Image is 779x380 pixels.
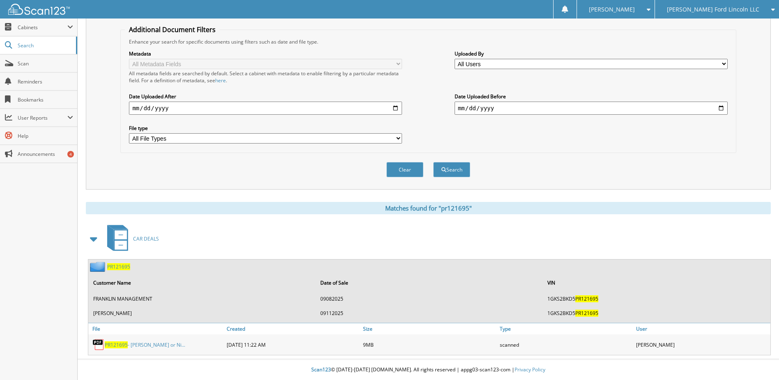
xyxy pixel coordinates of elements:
th: Customer Name [89,274,315,291]
span: [PERSON_NAME] [589,7,635,12]
a: Type [498,323,634,334]
label: Date Uploaded After [129,93,402,100]
label: Uploaded By [455,50,728,57]
td: 09082025 [316,292,542,306]
td: 1GKS2BKD5 [543,306,770,320]
span: CAR DEALS [133,235,159,242]
a: PR121695 [107,263,130,270]
span: Help [18,132,73,139]
a: PR121695- [PERSON_NAME] or Ni... [105,341,185,348]
td: 09112025 [316,306,542,320]
button: Clear [386,162,423,177]
span: Announcements [18,151,73,158]
div: Matches found for "pr121695" [86,202,771,214]
div: © [DATE]-[DATE] [DOMAIN_NAME]. All rights reserved | appg03-scan123-com | [78,360,779,380]
label: File type [129,125,402,132]
div: 4 [67,151,74,158]
a: here [215,77,226,84]
a: File [88,323,225,334]
span: Scan123 [311,366,331,373]
td: 1GKS2BKD5 [543,292,770,306]
div: Enhance your search for specific documents using filters such as date and file type. [125,38,731,45]
div: 9MB [361,336,497,353]
span: PR121695 [575,310,598,317]
span: Cabinets [18,24,67,31]
img: scan123-logo-white.svg [8,4,70,15]
a: CAR DEALS [102,222,159,255]
span: Search [18,42,72,49]
label: Date Uploaded Before [455,93,728,100]
iframe: Chat Widget [738,341,779,380]
span: PR121695 [575,295,598,302]
legend: Additional Document Filters [125,25,220,34]
th: VIN [543,274,770,291]
span: User Reports [18,114,67,121]
div: scanned [498,336,634,353]
a: Size [361,323,497,334]
span: Scan [18,60,73,67]
span: PR121695 [105,341,128,348]
img: folder2.png [90,262,107,272]
span: Reminders [18,78,73,85]
span: Bookmarks [18,96,73,103]
div: [PERSON_NAME] [634,336,770,353]
a: User [634,323,770,334]
span: [PERSON_NAME] Ford Lincoln LLC [667,7,759,12]
img: PDF.png [92,338,105,351]
label: Metadata [129,50,402,57]
div: All metadata fields are searched by default. Select a cabinet with metadata to enable filtering b... [129,70,402,84]
td: [PERSON_NAME] [89,306,315,320]
a: Created [225,323,361,334]
input: start [129,102,402,115]
div: [DATE] 11:22 AM [225,336,361,353]
a: Privacy Policy [515,366,545,373]
button: Search [433,162,470,177]
th: Date of Sale [316,274,542,291]
input: end [455,102,728,115]
td: FRANKLIN MANAGEMENT [89,292,315,306]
